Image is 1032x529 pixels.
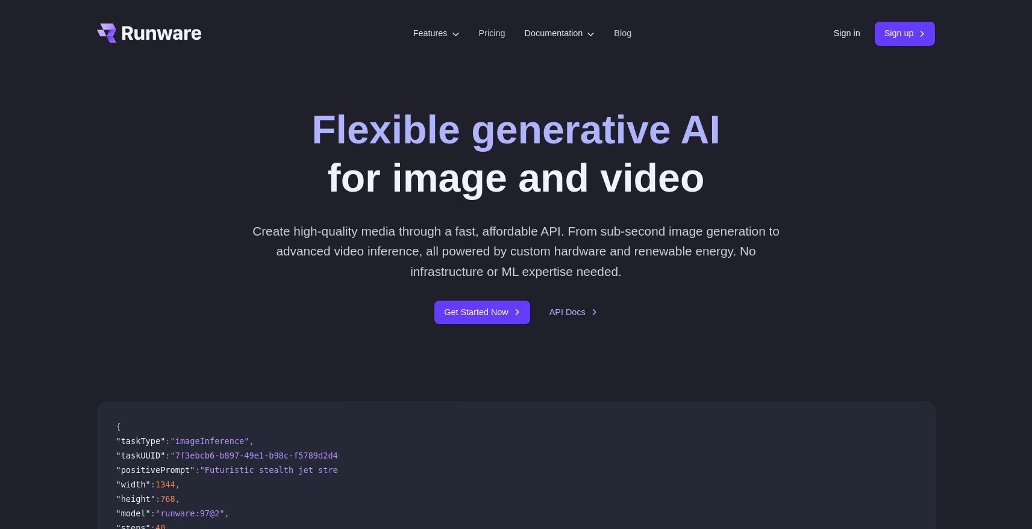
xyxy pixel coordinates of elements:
span: "taskUUID" [116,451,166,460]
a: Pricing [479,27,505,40]
span: , [225,509,230,518]
a: Sign up [875,22,936,45]
span: "taskType" [116,436,166,446]
span: 768 [160,494,175,504]
span: , [175,480,180,489]
span: : [151,480,155,489]
a: Blog [614,27,631,40]
span: "runware:97@2" [155,509,225,518]
span: : [151,509,155,518]
a: Sign in [834,27,860,40]
span: , [249,436,254,446]
span: : [165,451,170,460]
span: "imageInference" [170,436,249,446]
p: Create high-quality media through a fast, affordable API. From sub-second image generation to adv... [248,221,784,281]
label: Features [413,27,460,40]
h1: for image and video [311,106,721,202]
span: "positivePrompt" [116,465,195,475]
span: "Futuristic stealth jet streaking through a neon-lit cityscape with glowing purple exhaust" [200,465,649,475]
label: Documentation [525,27,595,40]
span: "7f3ebcb6-b897-49e1-b98c-f5789d2d40d7" [170,451,358,460]
span: 1344 [155,480,175,489]
span: : [165,436,170,446]
span: "width" [116,480,151,489]
span: "height" [116,494,155,504]
span: "model" [116,509,151,518]
span: : [195,465,199,475]
a: Go to / [97,23,202,43]
span: { [116,422,121,431]
strong: Flexible generative AI [311,107,721,152]
a: API Docs [549,305,598,319]
span: : [155,494,160,504]
a: Get Started Now [434,301,530,324]
span: , [175,494,180,504]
